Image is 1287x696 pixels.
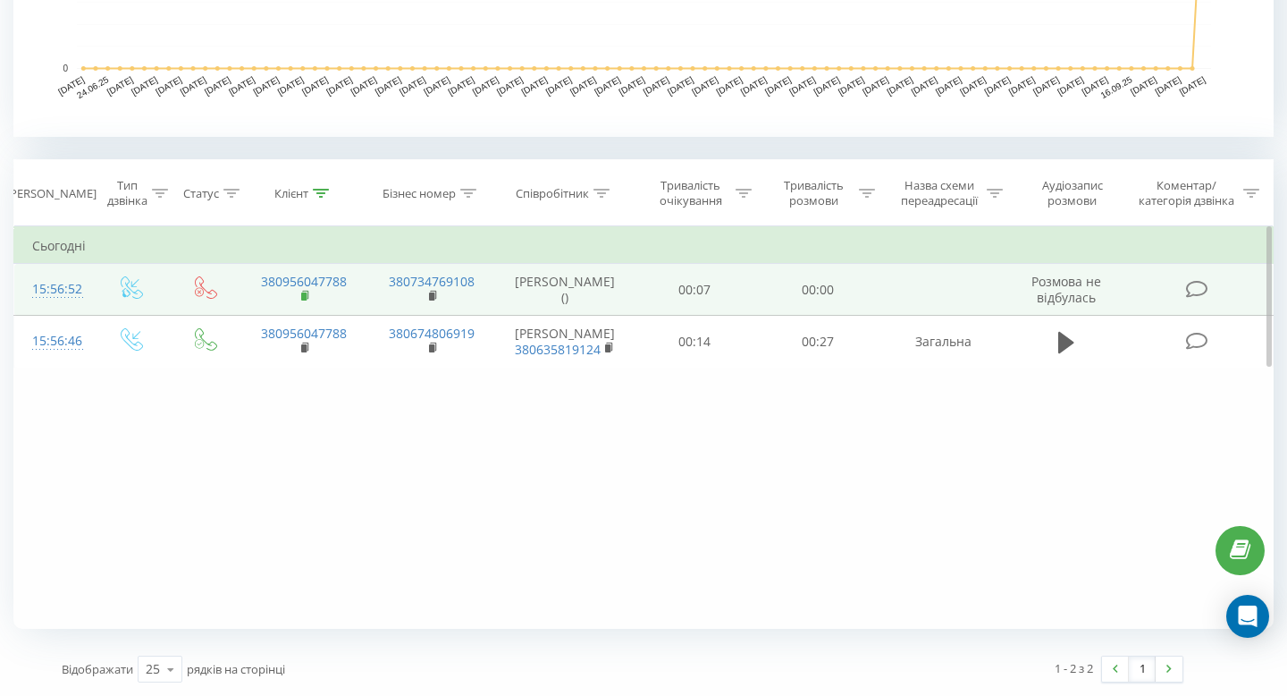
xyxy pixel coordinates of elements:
text: [DATE] [739,74,769,97]
text: [DATE] [471,74,500,97]
text: [DATE] [56,74,86,97]
td: 00:27 [756,316,879,368]
div: Open Intercom Messenger [1226,595,1269,638]
div: [PERSON_NAME] [6,186,97,201]
text: [DATE] [690,74,719,97]
div: Клієнт [274,186,308,201]
div: Коментар/категорія дзвінка [1134,178,1239,208]
text: [DATE] [812,74,842,97]
text: [DATE] [1178,74,1207,97]
text: [DATE] [374,74,403,97]
div: Співробітник [516,186,589,201]
text: [DATE] [130,74,159,97]
a: 1 [1129,657,1156,682]
td: 00:07 [634,264,757,316]
text: 24.06.25 [75,74,111,100]
text: [DATE] [958,74,988,97]
text: [DATE] [1081,74,1110,97]
text: [DATE] [519,74,549,97]
text: [DATE] [251,74,281,97]
span: Розмова не відбулась [1031,273,1101,306]
text: [DATE] [861,74,890,97]
text: [DATE] [934,74,963,97]
text: [DATE] [324,74,354,97]
text: [DATE] [105,74,135,97]
div: Тип дзвінка [107,178,147,208]
div: Тривалість очікування [650,178,732,208]
text: [DATE] [885,74,914,97]
div: 15:56:46 [32,324,75,359]
text: [DATE] [398,74,427,97]
a: 380674806919 [389,325,475,342]
td: 00:14 [634,316,757,368]
td: Загальна [879,316,1007,368]
div: 15:56:52 [32,272,75,307]
text: [DATE] [1056,74,1085,97]
span: Відображати [62,661,133,677]
text: [DATE] [763,74,793,97]
text: [DATE] [544,74,574,97]
div: Назва схеми переадресації [896,178,982,208]
text: [DATE] [983,74,1013,97]
text: [DATE] [642,74,671,97]
text: [DATE] [787,74,817,97]
div: Бізнес номер [383,186,456,201]
text: [DATE] [715,74,744,97]
text: [DATE] [1007,74,1037,97]
div: Статус [183,186,219,201]
text: [DATE] [447,74,476,97]
text: [DATE] [568,74,598,97]
text: [DATE] [617,74,646,97]
text: 0 [63,64,68,73]
text: [DATE] [203,74,232,97]
text: [DATE] [154,74,183,97]
text: [DATE] [1031,74,1061,97]
td: [PERSON_NAME] [496,316,634,368]
text: [DATE] [179,74,208,97]
div: Аудіозапис розмови [1023,178,1121,208]
text: [DATE] [910,74,939,97]
td: Сьогодні [14,228,1274,264]
td: [PERSON_NAME] () [496,264,634,316]
td: 00:00 [756,264,879,316]
text: 16.09.25 [1098,74,1134,100]
div: 25 [146,660,160,678]
text: [DATE] [300,74,330,97]
text: [DATE] [349,74,379,97]
a: 380635819124 [515,341,601,358]
text: [DATE] [666,74,695,97]
a: 380956047788 [261,273,347,290]
span: рядків на сторінці [187,661,285,677]
div: Тривалість розмови [772,178,854,208]
text: [DATE] [593,74,622,97]
text: [DATE] [495,74,525,97]
text: [DATE] [227,74,257,97]
text: [DATE] [276,74,306,97]
text: [DATE] [837,74,866,97]
text: [DATE] [1129,74,1158,97]
text: [DATE] [422,74,451,97]
div: 1 - 2 з 2 [1055,659,1093,677]
text: [DATE] [1153,74,1182,97]
a: 380956047788 [261,325,347,342]
a: 380734769108 [389,273,475,290]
